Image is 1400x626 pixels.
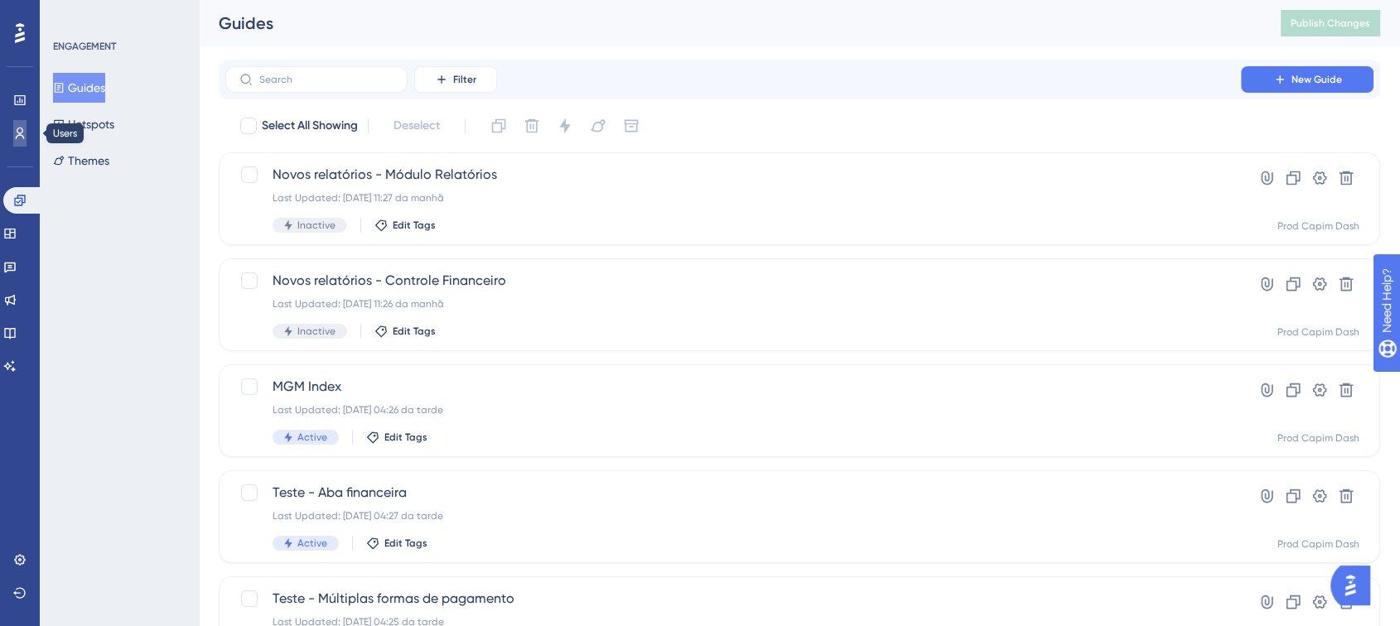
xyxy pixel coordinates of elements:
[273,377,1194,397] span: MGM Index
[262,116,358,136] span: Select All Showing
[273,271,1194,291] span: Novos relatórios - Controle Financeiro
[366,537,427,550] button: Edit Tags
[414,66,497,93] button: Filter
[219,12,1239,35] div: Guides
[53,146,109,176] button: Themes
[374,219,436,232] button: Edit Tags
[1277,325,1359,339] div: Prod Capim Dash
[1281,10,1380,36] button: Publish Changes
[273,589,1194,609] span: Teste - Múltiplas formas de pagamento
[39,4,104,24] span: Need Help?
[384,431,427,444] span: Edit Tags
[393,116,440,136] span: Deselect
[393,219,436,232] span: Edit Tags
[297,219,336,232] span: Inactive
[1277,431,1359,445] div: Prod Capim Dash
[273,483,1194,503] span: Teste - Aba financeira
[1291,17,1370,30] span: Publish Changes
[393,325,436,338] span: Edit Tags
[1277,537,1359,551] div: Prod Capim Dash
[273,403,1194,417] div: Last Updated: [DATE] 04:26 da tarde
[53,109,114,139] button: Hotspots
[53,40,116,53] div: ENGAGEMENT
[366,431,427,444] button: Edit Tags
[1277,219,1359,233] div: Prod Capim Dash
[297,325,336,338] span: Inactive
[1291,73,1342,86] span: New Guide
[379,111,455,141] button: Deselect
[384,537,427,550] span: Edit Tags
[273,165,1194,185] span: Novos relatórios - Módulo Relatórios
[273,297,1194,311] div: Last Updated: [DATE] 11:26 da manhã
[1241,66,1373,93] button: New Guide
[297,431,327,444] span: Active
[273,509,1194,522] div: Last Updated: [DATE] 04:27 da tarde
[297,537,327,550] span: Active
[273,191,1194,205] div: Last Updated: [DATE] 11:27 da manhã
[53,73,105,103] button: Guides
[453,73,476,86] span: Filter
[259,74,393,85] input: Search
[1330,561,1380,610] iframe: UserGuiding AI Assistant Launcher
[374,325,436,338] button: Edit Tags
